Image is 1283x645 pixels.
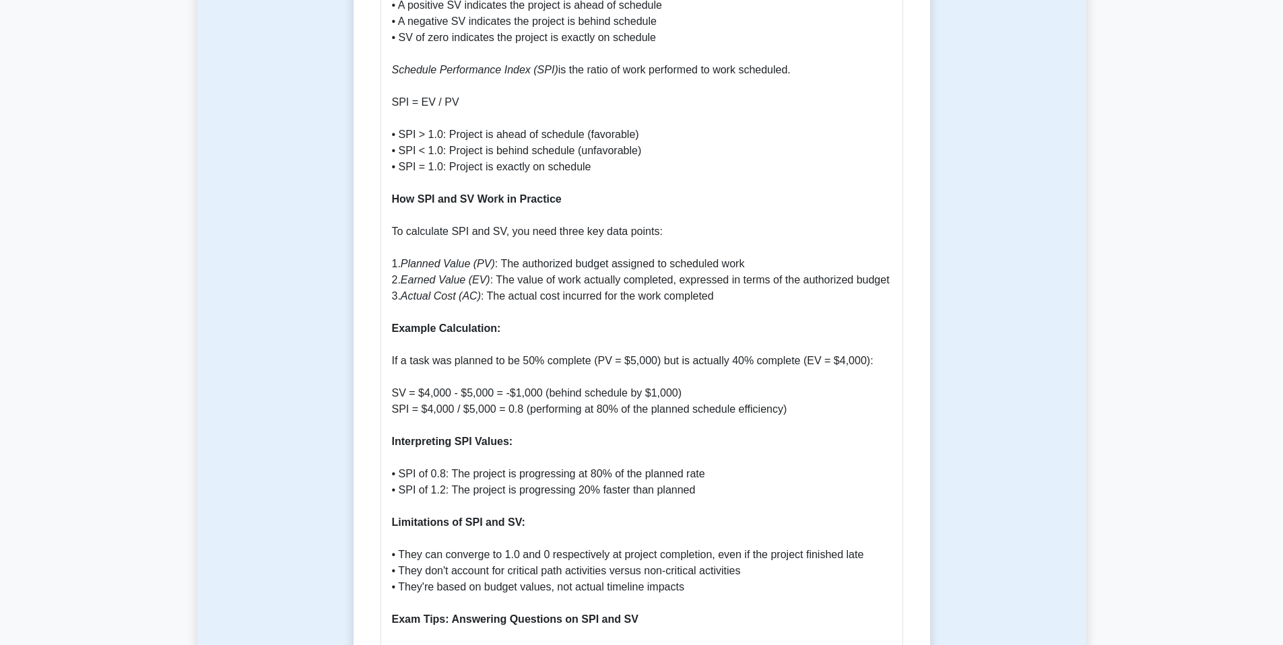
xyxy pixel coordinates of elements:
[392,64,558,75] i: Schedule Performance Index (SPI)
[392,516,525,528] b: Limitations of SPI and SV:
[401,290,481,302] i: Actual Cost (AC)
[401,274,490,285] i: Earned Value (EV)
[392,436,513,447] b: Interpreting SPI Values:
[392,613,638,625] b: Exam Tips: Answering Questions on SPI and SV
[392,322,501,334] b: Example Calculation:
[401,258,495,269] i: Planned Value (PV)
[392,193,562,205] b: How SPI and SV Work in Practice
